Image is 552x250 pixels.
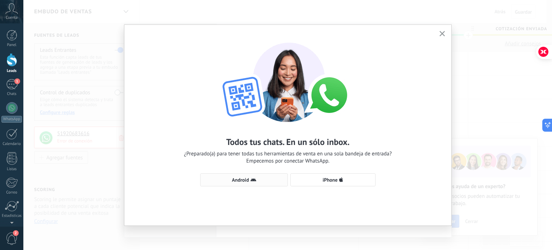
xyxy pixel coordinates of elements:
[1,116,22,123] div: WhatsApp
[1,167,22,172] div: Listas
[1,69,22,73] div: Leads
[1,43,22,47] div: Panel
[323,177,338,182] span: iPhone
[184,150,392,165] span: ¿Preparado(a) para tener todas tus herramientas de venta en una sola bandeja de entrada? Empecemo...
[13,230,19,236] span: 2
[14,78,20,84] span: 1
[1,214,22,218] div: Estadísticas
[1,92,22,96] div: Chats
[232,177,249,182] span: Android
[290,173,376,186] button: iPhone
[209,36,367,122] img: wa-lite-select-device.png
[1,190,22,195] div: Correo
[6,15,18,20] span: Cuenta
[200,173,288,186] button: Android
[1,142,22,146] div: Calendario
[226,136,349,147] h2: Todos tus chats. En un sólo inbox.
